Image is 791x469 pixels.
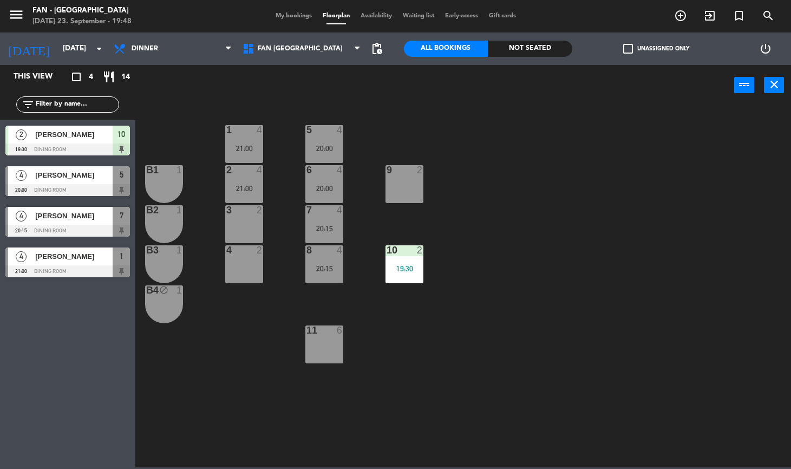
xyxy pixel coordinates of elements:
div: 4 [257,125,263,135]
div: 2 [257,245,263,255]
i: filter_list [22,98,35,111]
div: 1 [176,245,183,255]
span: pending_actions [370,42,383,55]
div: 20:15 [305,225,343,232]
span: check_box_outline_blank [623,44,633,54]
i: arrow_drop_down [93,42,106,55]
input: Filter by name... [35,99,119,110]
i: restaurant [102,70,115,83]
i: crop_square [70,70,83,83]
div: 6 [337,325,343,335]
i: search [762,9,775,22]
div: 4 [226,245,227,255]
div: 2 [417,245,423,255]
div: 20:15 [305,265,343,272]
span: Waiting list [397,13,440,19]
div: B1 [146,165,147,175]
span: 4 [89,71,93,83]
div: 1 [176,285,183,295]
i: block [159,285,168,295]
div: 21:00 [225,145,263,152]
div: 2 [417,165,423,175]
span: My bookings [270,13,317,19]
div: 2 [257,205,263,215]
i: close [768,78,781,91]
div: 4 [337,165,343,175]
div: 19:30 [385,265,423,272]
div: Fan - [GEOGRAPHIC_DATA] [32,5,132,16]
button: power_input [734,77,754,93]
div: 4 [337,245,343,255]
div: 4 [257,165,263,175]
button: close [764,77,784,93]
i: add_circle_outline [674,9,687,22]
div: This view [5,70,78,83]
div: 21:00 [225,185,263,192]
div: B4 [146,285,147,295]
span: 4 [16,211,27,222]
span: [PERSON_NAME] [35,129,113,140]
span: 1 [120,250,123,263]
div: 1 [226,125,227,135]
span: Gift cards [483,13,521,19]
button: menu [8,6,24,27]
label: Unassigned only [623,44,689,54]
i: exit_to_app [703,9,716,22]
div: B3 [146,245,147,255]
i: turned_in_not [733,9,746,22]
span: 5 [120,168,123,181]
span: 2 [16,129,27,140]
div: 1 [176,205,183,215]
div: B2 [146,205,147,215]
div: 2 [226,165,227,175]
div: All Bookings [404,41,488,57]
span: 10 [117,128,125,141]
span: Dinner [132,45,158,53]
div: [DATE] 23. September - 19:48 [32,16,132,27]
div: Not seated [488,41,572,57]
i: menu [8,6,24,23]
span: 7 [120,209,123,222]
span: 4 [16,170,27,181]
div: 3 [226,205,227,215]
i: power_input [738,78,751,91]
div: 4 [337,205,343,215]
span: Availability [355,13,397,19]
span: Fan [GEOGRAPHIC_DATA] [258,45,343,53]
span: Floorplan [317,13,355,19]
span: [PERSON_NAME] [35,251,113,262]
div: 1 [176,165,183,175]
span: 14 [121,71,130,83]
span: [PERSON_NAME] [35,170,113,181]
span: [PERSON_NAME] [35,210,113,222]
i: power_settings_new [759,42,772,55]
span: Early-access [440,13,483,19]
div: 20:00 [305,185,343,192]
span: 4 [16,251,27,262]
div: 20:00 [305,145,343,152]
div: 4 [337,125,343,135]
